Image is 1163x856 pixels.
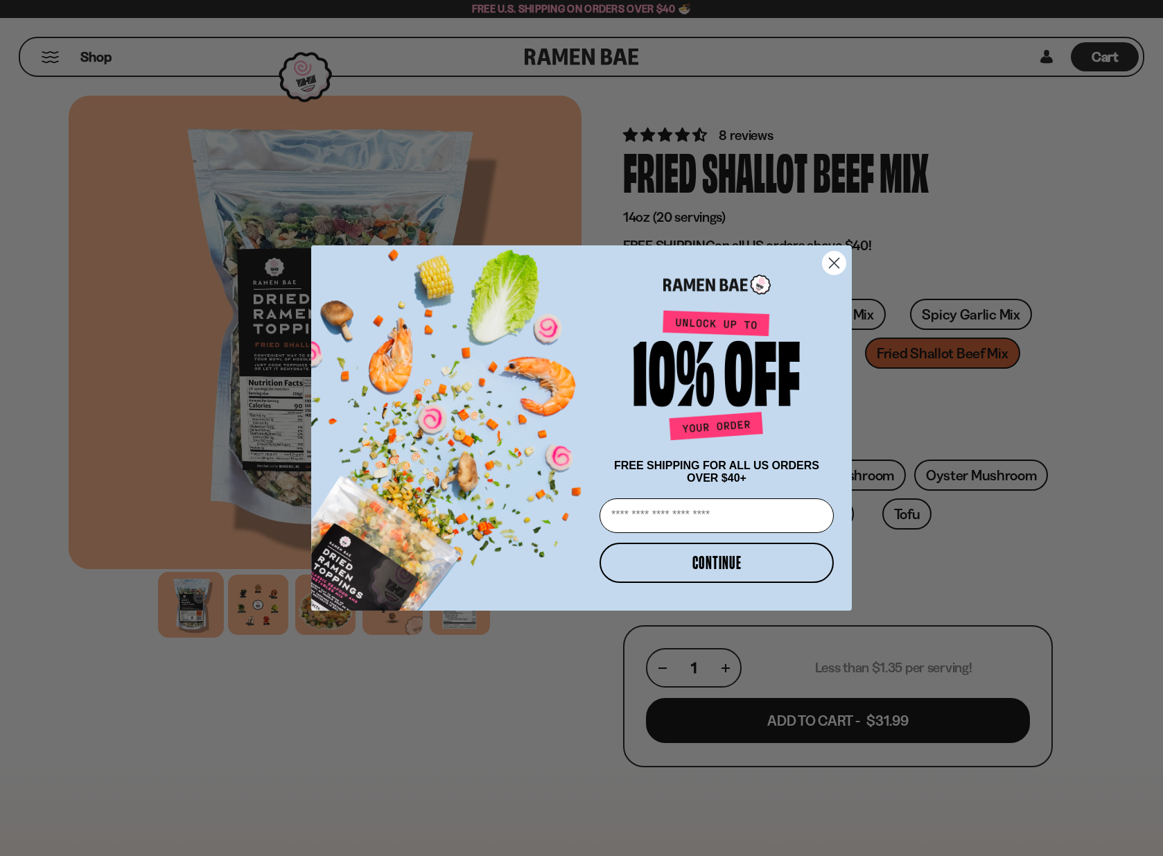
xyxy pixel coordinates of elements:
img: ce7035ce-2e49-461c-ae4b-8ade7372f32c.png [311,234,594,611]
button: Close dialog [822,251,846,275]
span: FREE SHIPPING FOR ALL US ORDERS OVER $40+ [614,460,819,484]
img: Ramen Bae Logo [663,273,771,296]
img: Unlock up to 10% off [630,310,803,446]
button: CONTINUE [600,543,834,583]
